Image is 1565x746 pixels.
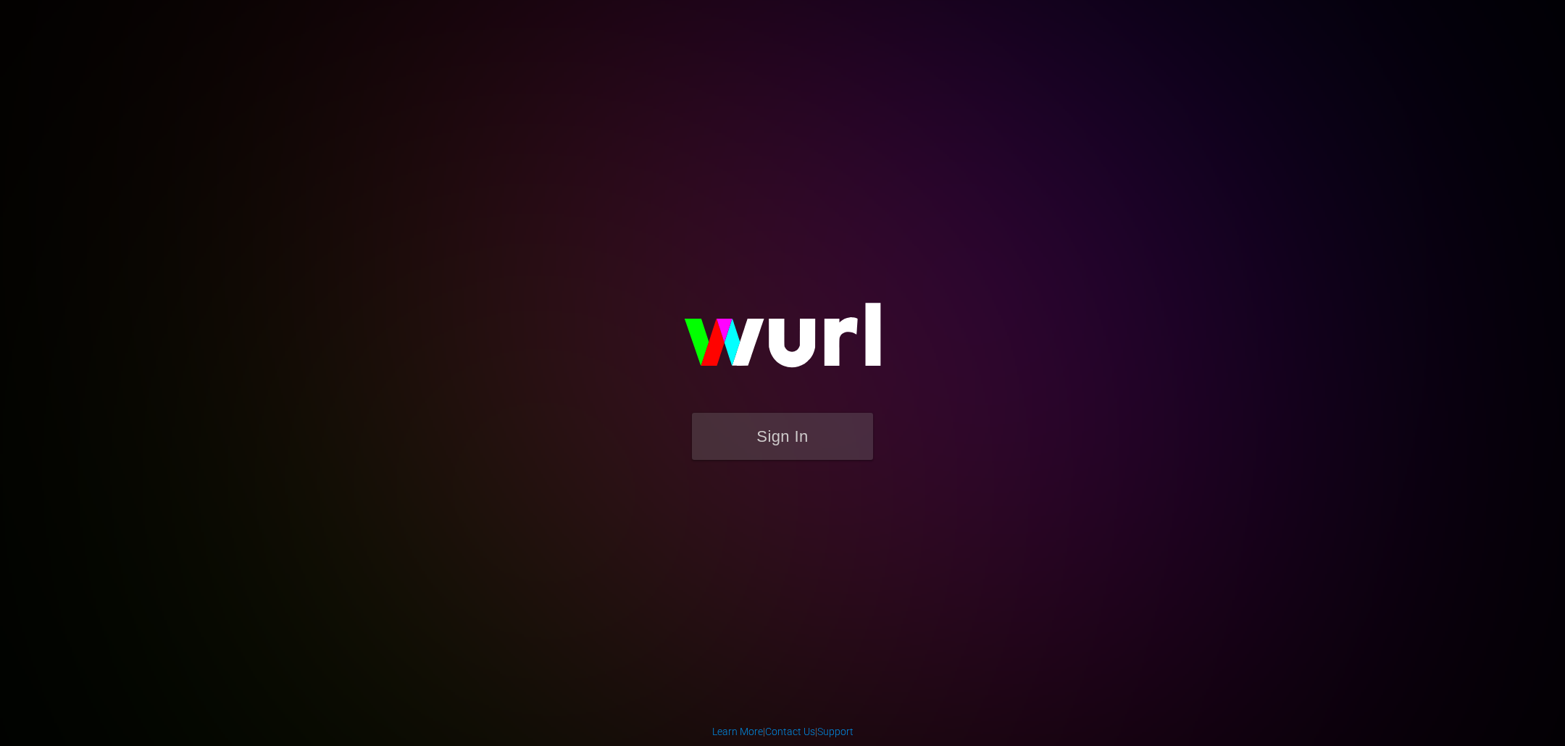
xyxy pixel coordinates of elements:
[712,724,854,739] div: | |
[817,726,854,737] a: Support
[638,272,927,412] img: wurl-logo-on-black-223613ac3d8ba8fe6dc639794a292ebdb59501304c7dfd60c99c58986ef67473.svg
[692,413,873,460] button: Sign In
[765,726,815,737] a: Contact Us
[712,726,763,737] a: Learn More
